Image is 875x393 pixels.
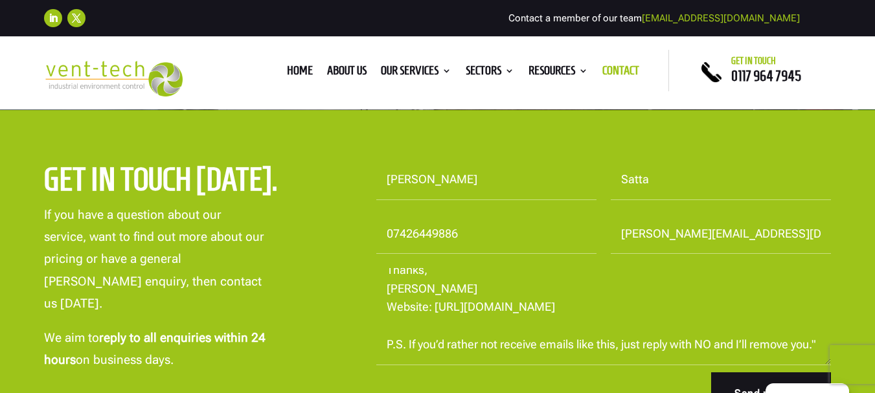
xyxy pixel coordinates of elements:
[44,330,99,345] span: We aim to
[67,9,85,27] a: Follow on X
[528,66,588,80] a: Resources
[376,160,597,200] input: First Name
[287,66,313,80] a: Home
[381,66,451,80] a: Our Services
[44,330,266,367] strong: reply to all enquiries within 24 hours
[602,66,639,80] a: Contact
[76,352,174,367] span: on business days.
[44,207,264,311] span: If you have a question about our service, want to find out more about our pricing or have a gener...
[508,12,800,24] span: Contact a member of our team
[731,68,801,84] a: 0117 964 7945
[327,66,367,80] a: About us
[44,160,314,205] h2: Get in touch [DATE].
[44,9,62,27] a: Follow on LinkedIn
[642,12,800,24] a: [EMAIL_ADDRESS][DOMAIN_NAME]
[466,66,514,80] a: Sectors
[44,61,183,96] img: 2023-09-27T08_35_16.549ZVENT-TECH---Clear-background
[376,214,597,254] input: Your Phone
[611,160,831,200] input: Last Name
[731,56,776,66] span: Get in touch
[611,214,831,254] input: Email Address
